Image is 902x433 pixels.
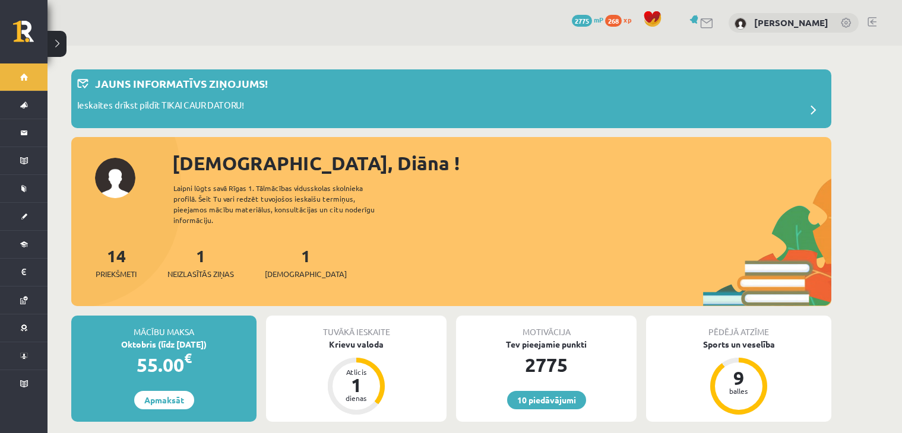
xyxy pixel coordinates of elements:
a: Sports un veselība 9 balles [646,338,831,416]
a: Jauns informatīvs ziņojums! Ieskaites drīkst pildīt TIKAI CAUR DATORU! [77,75,825,122]
a: Apmaksāt [134,391,194,409]
div: 9 [721,368,757,387]
a: Krievu valoda Atlicis 1 dienas [266,338,447,416]
p: Ieskaites drīkst pildīt TIKAI CAUR DATORU! [77,98,244,115]
p: Jauns informatīvs ziņojums! [95,75,268,91]
a: 10 piedāvājumi [507,391,586,409]
div: Tuvākā ieskaite [266,316,447,338]
span: Priekšmeti [96,268,137,280]
div: dienas [338,394,374,402]
div: Krievu valoda [266,338,447,351]
a: 2775 mP [572,15,603,24]
span: € [184,349,192,367]
span: 268 [605,15,622,27]
div: 2775 [456,351,637,379]
div: 55.00 [71,351,257,379]
div: Mācību maksa [71,316,257,338]
a: 1Neizlasītās ziņas [167,245,234,280]
div: Laipni lūgts savā Rīgas 1. Tālmācības vidusskolas skolnieka profilā. Šeit Tu vari redzēt tuvojošo... [173,183,395,225]
a: 268 xp [605,15,637,24]
div: Motivācija [456,316,637,338]
span: xp [624,15,631,24]
div: balles [721,387,757,394]
div: Oktobris (līdz [DATE]) [71,338,257,351]
span: 2775 [572,15,592,27]
a: 1[DEMOGRAPHIC_DATA] [265,245,347,280]
a: Rīgas 1. Tālmācības vidusskola [13,21,48,50]
div: 1 [338,375,374,394]
div: Atlicis [338,368,374,375]
span: [DEMOGRAPHIC_DATA] [265,268,347,280]
span: mP [594,15,603,24]
span: Neizlasītās ziņas [167,268,234,280]
div: Tev pieejamie punkti [456,338,637,351]
a: 14Priekšmeti [96,245,137,280]
img: Diāna Rihaļska [735,18,746,30]
a: [PERSON_NAME] [754,17,828,28]
div: [DEMOGRAPHIC_DATA], Diāna ! [172,149,831,177]
div: Pēdējā atzīme [646,316,831,338]
div: Sports un veselība [646,338,831,351]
